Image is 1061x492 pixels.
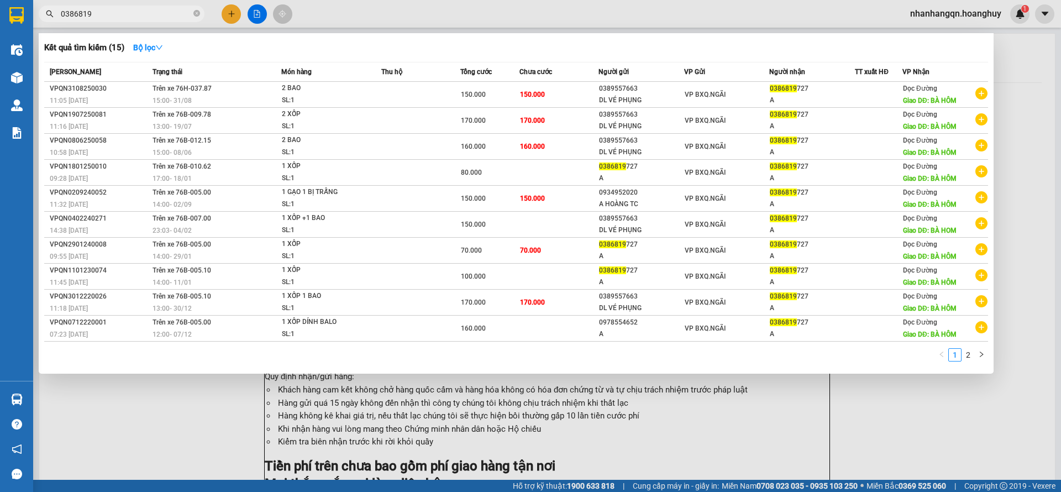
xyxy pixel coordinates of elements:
span: plus-circle [975,139,988,151]
span: 0386819 [770,240,797,248]
span: Trên xe 76H-037.87 [153,85,212,92]
span: 11:05 [DATE] [50,97,88,104]
div: 0934952020 [599,187,684,198]
span: Dọc Đường [903,292,937,300]
span: 13:00 - 19/07 [153,123,192,130]
span: 0386819 [770,111,797,118]
span: 11:16 [DATE] [50,123,88,130]
div: SL: 1 [282,198,365,211]
span: 10:58 [DATE] [50,149,88,156]
span: Người nhận [769,68,805,76]
div: VPQN0402240271 [50,213,149,224]
span: plus-circle [975,113,988,125]
div: SL: 1 [282,95,365,107]
span: 17:00 - 18/01 [153,175,192,182]
span: 13:00 - 30/12 [153,305,192,312]
div: 0389557663 [599,213,684,224]
div: DL VÉ PHỤNG [599,95,684,106]
div: A [770,302,854,314]
span: close-circle [193,10,200,17]
span: plus-circle [975,217,988,229]
span: Giao DĐ: BÀ HÔM [903,279,957,286]
span: VP BXQ.NGÃI [685,299,726,306]
div: A [770,95,854,106]
span: 160.000 [461,324,486,332]
div: 1 XỐP [282,160,365,172]
div: VPQN3012220026 [50,291,149,302]
div: 727 [770,317,854,328]
span: 170.000 [461,299,486,306]
span: Trên xe 76B-005.00 [153,318,211,326]
div: SL: 1 [282,172,365,185]
span: Dọc Đường [903,318,937,326]
span: 0386819 [770,163,797,170]
span: Trên xe 76B-005.10 [153,292,211,300]
div: A [770,198,854,210]
span: Trên xe 76B-005.10 [153,266,211,274]
div: A [770,172,854,184]
a: 1 [949,349,961,361]
a: 2 [962,349,974,361]
span: plus-circle [975,269,988,281]
li: Previous Page [935,348,948,362]
span: VP BXQ.NGÃI [685,195,726,202]
img: warehouse-icon [11,394,23,405]
span: plus-circle [975,295,988,307]
span: Giao DĐ: BÀ HÔM [903,175,957,182]
div: SL: 1 [282,224,365,237]
span: 14:00 - 02/09 [153,201,192,208]
span: Trên xe 76B-005.00 [153,189,211,196]
span: Giao DĐ: BÀ HOM [903,227,957,234]
span: [PERSON_NAME] [50,68,101,76]
span: 0386819 [770,137,797,144]
span: 0386819 [599,163,626,170]
div: VPQN1801250010 [50,161,149,172]
div: VPQN2901240008 [50,239,149,250]
span: Dọc Đường [903,85,937,92]
div: A [599,328,684,340]
li: Next Page [975,348,988,362]
div: 727 [770,161,854,172]
div: DL VÉ PHỤNG [599,146,684,158]
div: A [770,276,854,288]
span: VP Gửi [684,68,705,76]
input: Tìm tên, số ĐT hoặc mã đơn [61,8,191,20]
div: A HOÀNG TC [599,198,684,210]
span: 160.000 [461,143,486,150]
div: 727 [599,161,684,172]
span: 14:00 - 11/01 [153,279,192,286]
img: warehouse-icon [11,100,23,111]
div: SL: 1 [282,146,365,159]
div: 727 [770,291,854,302]
span: 0386819 [770,292,797,300]
div: 0389557663 [599,83,684,95]
span: 170.000 [520,299,545,306]
button: Bộ lọcdown [124,39,172,56]
div: 727 [770,83,854,95]
span: VP BXQ.NGÃI [685,273,726,280]
span: plus-circle [975,165,988,177]
span: VP BXQ.NGÃI [685,143,726,150]
div: 727 [770,187,854,198]
span: Dọc Đường [903,240,937,248]
span: 0386819 [770,214,797,222]
div: 0389557663 [599,109,684,121]
span: Giao DĐ: BÀ HÔM [903,123,957,130]
div: 1 XỐP [282,264,365,276]
span: 70.000 [461,247,482,254]
span: Dọc Đường [903,214,937,222]
span: 170.000 [520,117,545,124]
div: 727 [770,213,854,224]
span: VP BXQ.NGÃI [685,221,726,228]
span: right [978,351,985,358]
span: 150.000 [461,91,486,98]
span: message [12,469,22,479]
div: SL: 1 [282,276,365,289]
img: warehouse-icon [11,72,23,83]
span: down [155,44,163,51]
span: VP BXQ.NGÃI [685,324,726,332]
span: 80.000 [461,169,482,176]
span: Giao DĐ: BÀ HÔM [903,305,957,312]
div: 2 XỐP [282,108,365,121]
span: 0386819 [599,240,626,248]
